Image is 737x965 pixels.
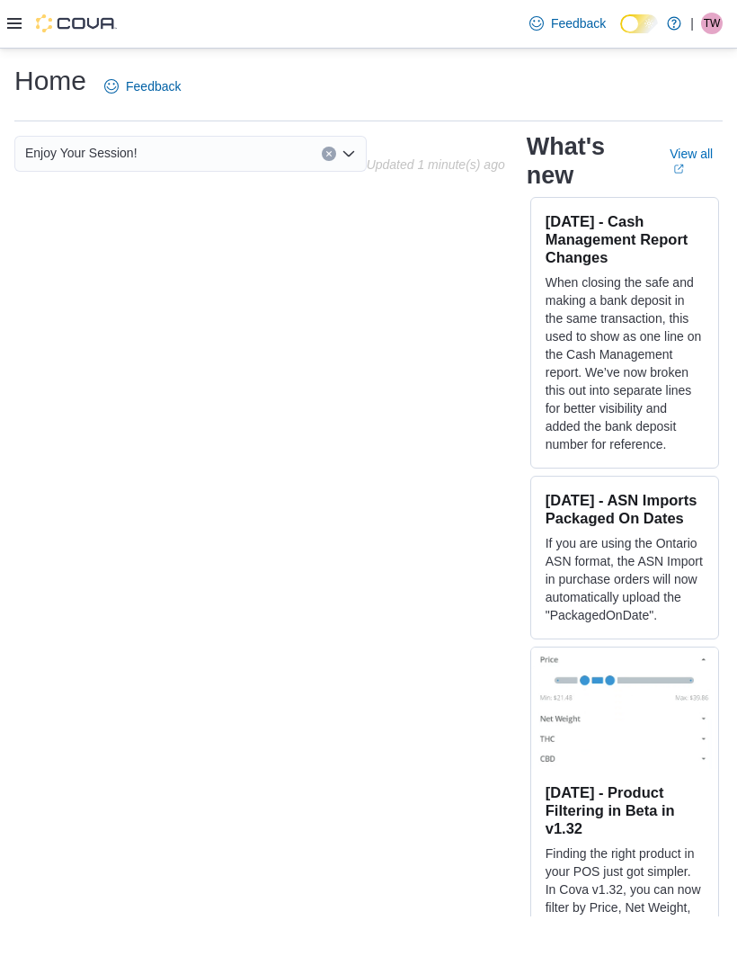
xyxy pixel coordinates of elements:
h3: [DATE] - Product Filtering in Beta in v1.32 [546,783,704,837]
svg: External link [673,164,684,174]
img: Cova [36,14,117,32]
input: Dark Mode [620,14,658,33]
p: | [690,13,694,34]
h3: [DATE] - Cash Management Report Changes [546,212,704,266]
p: If you are using the Ontario ASN format, the ASN Import in purchase orders will now automatically... [546,534,704,624]
span: Feedback [551,14,606,32]
a: View allExternal link [670,147,723,175]
a: Feedback [522,5,613,41]
p: Updated 1 minute(s) ago [367,157,505,172]
span: TW [704,13,721,34]
button: Clear input [322,147,336,161]
span: Dark Mode [620,33,621,34]
a: Feedback [97,68,188,104]
p: When closing the safe and making a bank deposit in the same transaction, this used to show as one... [546,273,704,453]
h2: What's new [527,132,648,190]
button: Open list of options [342,147,356,161]
h1: Home [14,63,86,99]
h3: [DATE] - ASN Imports Packaged On Dates [546,491,704,527]
span: Feedback [126,77,181,95]
div: Trinity Walker [701,13,723,34]
span: Enjoy Your Session! [25,142,138,164]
